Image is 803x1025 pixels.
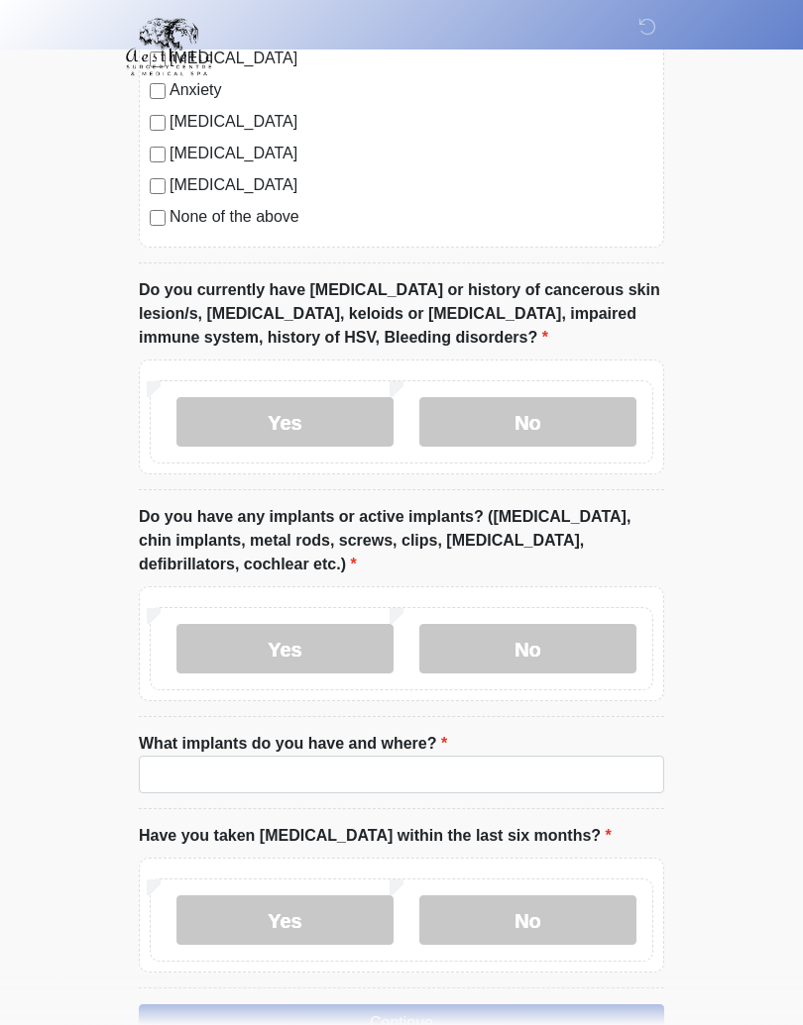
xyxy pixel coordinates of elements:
[170,173,653,197] label: [MEDICAL_DATA]
[139,732,447,756] label: What implants do you have and where?
[176,895,394,945] label: Yes
[150,147,166,162] input: [MEDICAL_DATA]
[176,624,394,673] label: Yes
[150,115,166,131] input: [MEDICAL_DATA]
[139,824,612,848] label: Have you taken [MEDICAL_DATA] within the last six months?
[150,210,166,226] input: None of the above
[150,178,166,194] input: [MEDICAL_DATA]
[119,15,219,78] img: Aesthetic Surgery Centre, PLLC Logo
[170,142,653,165] label: [MEDICAL_DATA]
[419,624,636,673] label: No
[176,397,394,447] label: Yes
[419,895,636,945] label: No
[139,278,664,350] label: Do you currently have [MEDICAL_DATA] or history of cancerous skin lesion/s, [MEDICAL_DATA], keloi...
[170,110,653,134] label: [MEDICAL_DATA]
[419,397,636,447] label: No
[170,205,653,229] label: None of the above
[139,505,664,576] label: Do you have any implants or active implants? ([MEDICAL_DATA], chin implants, metal rods, screws, ...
